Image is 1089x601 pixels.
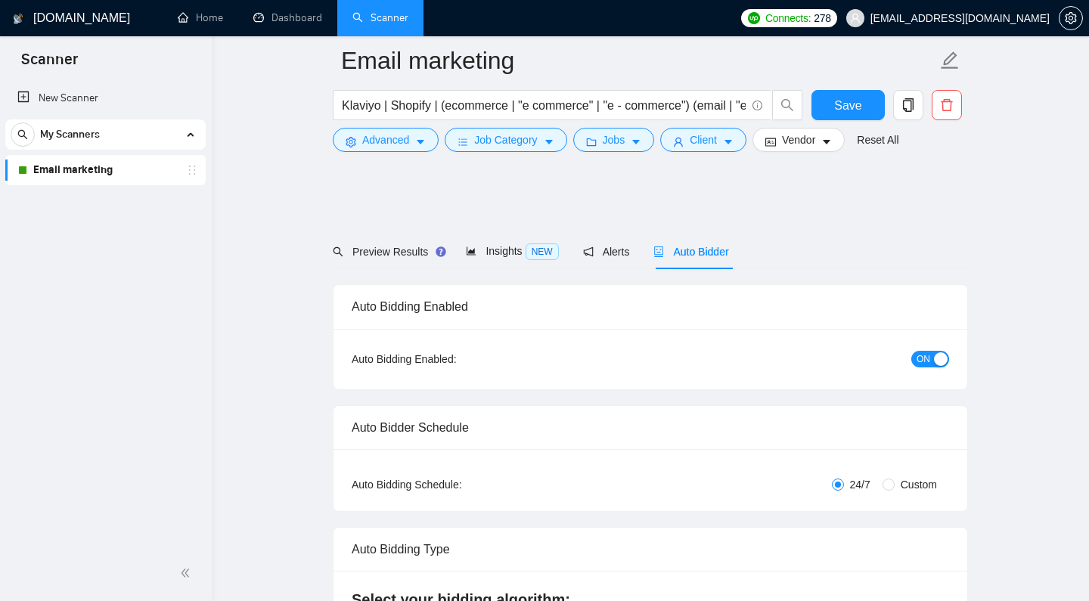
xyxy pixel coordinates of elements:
span: caret-down [415,136,426,147]
span: Client [690,132,717,148]
span: Jobs [603,132,625,148]
button: search [772,90,802,120]
span: notification [583,246,594,257]
li: My Scanners [5,119,206,185]
button: copy [893,90,923,120]
span: search [333,246,343,257]
span: Auto Bidder [653,246,728,258]
div: Auto Bidder Schedule [352,406,949,449]
span: Vendor [782,132,815,148]
span: caret-down [723,136,734,147]
button: search [11,122,35,147]
div: Auto Bidding Schedule: [352,476,551,493]
div: Tooltip anchor [434,245,448,259]
button: folderJobscaret-down [573,128,655,152]
iframe: Intercom live chat [1038,550,1074,586]
span: caret-down [821,136,832,147]
button: delete [932,90,962,120]
span: setting [346,136,356,147]
span: user [850,13,861,23]
div: Auto Bidding Enabled [352,285,949,328]
img: upwork-logo.png [748,12,760,24]
span: search [11,129,34,140]
span: folder [586,136,597,147]
a: setting [1059,12,1083,24]
span: ON [917,351,930,367]
button: barsJob Categorycaret-down [445,128,566,152]
span: setting [1060,12,1082,24]
span: caret-down [631,136,641,147]
span: Preview Results [333,246,442,258]
input: Scanner name... [341,42,937,79]
button: Save [811,90,885,120]
span: search [773,98,802,112]
input: Search Freelance Jobs... [342,96,746,115]
span: caret-down [544,136,554,147]
span: delete [932,98,961,112]
span: copy [894,98,923,112]
a: dashboardDashboard [253,11,322,24]
span: 24/7 [844,476,876,493]
span: user [673,136,684,147]
span: edit [940,51,960,70]
div: Auto Bidding Enabled: [352,351,551,367]
li: New Scanner [5,83,206,113]
span: Advanced [362,132,409,148]
button: settingAdvancedcaret-down [333,128,439,152]
a: searchScanner [352,11,408,24]
span: Scanner [9,48,90,80]
div: Auto Bidding Type [352,528,949,571]
span: My Scanners [40,119,100,150]
span: area-chart [466,246,476,256]
span: Job Category [474,132,537,148]
span: idcard [765,136,776,147]
span: holder [186,164,198,176]
span: Alerts [583,246,630,258]
span: Custom [895,476,943,493]
span: bars [458,136,468,147]
span: NEW [526,243,559,260]
span: Save [834,96,861,115]
button: userClientcaret-down [660,128,746,152]
a: New Scanner [17,83,194,113]
a: homeHome [178,11,223,24]
a: Email marketing [33,155,177,185]
span: Insights [466,245,558,257]
button: idcardVendorcaret-down [752,128,845,152]
a: Reset All [857,132,898,148]
span: 278 [814,10,830,26]
span: Connects: [765,10,811,26]
span: double-left [180,565,195,581]
button: setting [1059,6,1083,30]
span: info-circle [752,101,762,110]
span: robot [653,246,664,257]
img: logo [13,7,23,31]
